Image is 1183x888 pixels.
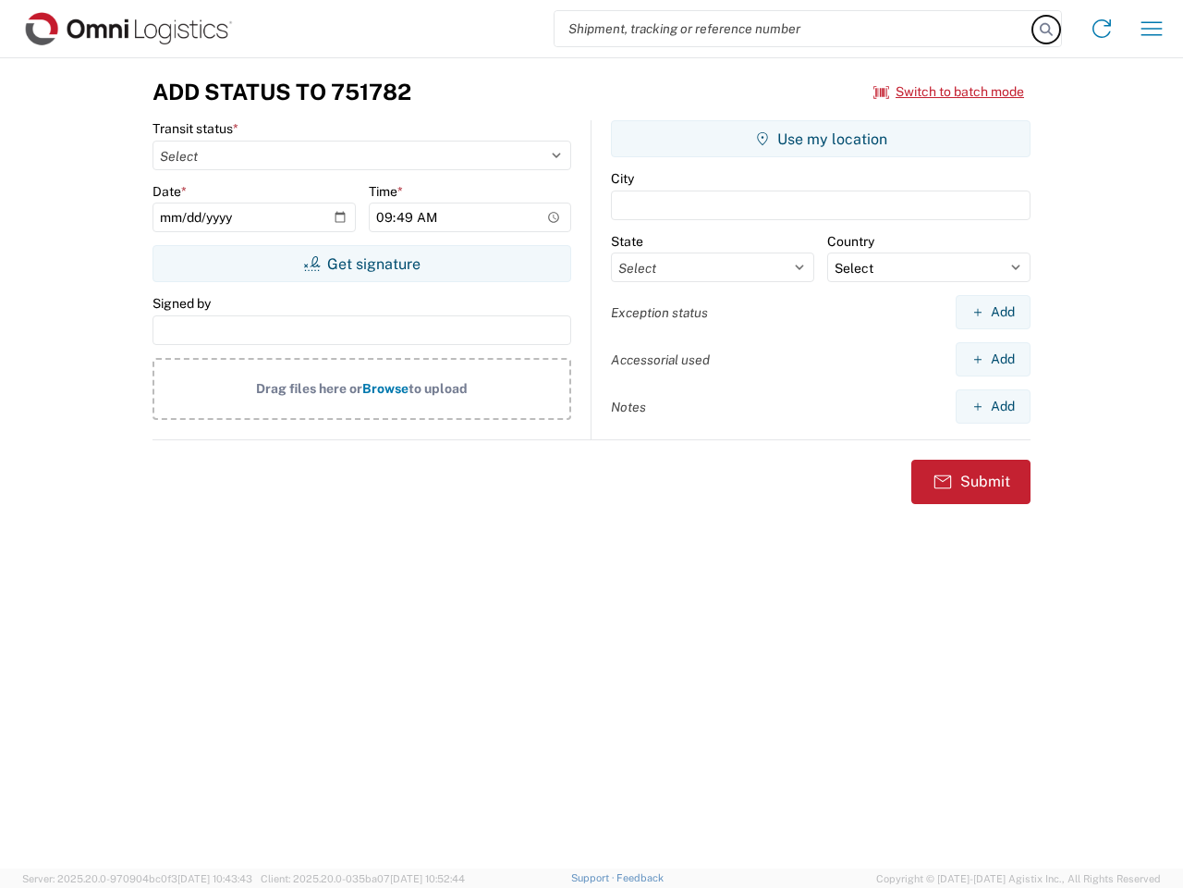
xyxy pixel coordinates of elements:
span: Server: 2025.20.0-970904bc0f3 [22,873,252,884]
span: Browse [362,381,409,396]
button: Add [956,295,1031,329]
label: Country [827,233,874,250]
label: Exception status [611,304,708,321]
label: Transit status [152,120,238,137]
h3: Add Status to 751782 [152,79,411,105]
label: Time [369,183,403,200]
input: Shipment, tracking or reference number [555,11,1033,46]
span: to upload [409,381,468,396]
label: Notes [611,399,646,415]
label: Signed by [152,295,211,312]
button: Add [956,342,1031,376]
span: [DATE] 10:52:44 [390,873,465,884]
span: Copyright © [DATE]-[DATE] Agistix Inc., All Rights Reserved [876,870,1161,887]
label: State [611,233,643,250]
button: Add [956,389,1031,424]
label: City [611,170,634,187]
button: Use my location [611,120,1031,157]
label: Accessorial used [611,351,710,368]
label: Date [152,183,187,200]
span: Drag files here or [256,381,362,396]
a: Support [571,872,617,883]
span: [DATE] 10:43:43 [177,873,252,884]
button: Switch to batch mode [873,77,1024,107]
span: Client: 2025.20.0-035ba07 [261,873,465,884]
button: Get signature [152,245,571,282]
button: Submit [911,460,1031,504]
a: Feedback [616,872,664,883]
